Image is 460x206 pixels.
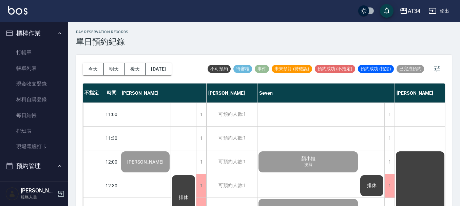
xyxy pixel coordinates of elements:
div: Seven [257,83,395,102]
span: 已完成預約 [397,66,424,72]
button: [DATE] [146,63,171,75]
a: 現金收支登錄 [3,76,65,92]
img: Logo [8,6,27,15]
div: [PERSON_NAME] [207,83,257,102]
div: 1 [384,103,395,126]
div: 1 [196,150,206,174]
button: 明天 [104,63,125,75]
button: 今天 [83,63,104,75]
div: AT34 [408,7,420,15]
button: save [380,4,394,18]
div: 12:30 [103,174,120,198]
div: 時間 [103,83,120,102]
div: 可預約人數:1 [207,174,257,198]
div: 11:00 [103,102,120,126]
span: 預約成功 (指定) [358,66,394,72]
button: 登出 [426,5,452,17]
img: Person [5,187,19,201]
div: 1 [384,174,395,198]
a: 現場電腦打卡 [3,139,65,154]
div: 1 [384,127,395,150]
div: 可預約人數:1 [207,103,257,126]
span: [PERSON_NAME] [126,159,165,165]
button: 櫃檯作業 [3,24,65,42]
a: 材料自購登錄 [3,92,65,107]
p: 服務人員 [21,194,55,200]
a: 打帳單 [3,45,65,60]
a: 帳單列表 [3,60,65,76]
a: 排班表 [3,123,65,139]
a: 預約管理 [3,177,65,193]
h3: 單日預約紀錄 [76,37,129,46]
div: [PERSON_NAME] [395,83,456,102]
div: 1 [384,150,395,174]
span: 排休 [366,183,378,189]
h5: [PERSON_NAME] [21,187,55,194]
span: 待審核 [233,66,252,72]
div: 1 [196,103,206,126]
button: 後天 [125,63,146,75]
div: 不指定 [83,83,103,102]
div: 11:30 [103,126,120,150]
span: 洗剪 [303,162,314,168]
span: 未來預訂 (待確認) [272,66,312,72]
div: 可預約人數:1 [207,127,257,150]
span: 不可預約 [208,66,231,72]
span: 排休 [177,194,190,201]
div: 12:00 [103,150,120,174]
span: 事件 [255,66,269,72]
h2: day Reservation records [76,30,129,34]
div: 1 [196,174,206,198]
span: 顏小姐 [300,156,317,162]
div: 可預約人數:1 [207,150,257,174]
button: AT34 [397,4,423,18]
span: 預約成功 (不指定) [315,66,355,72]
div: 1 [196,127,206,150]
a: 每日結帳 [3,108,65,123]
button: 預約管理 [3,157,65,175]
div: [PERSON_NAME] [120,83,207,102]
